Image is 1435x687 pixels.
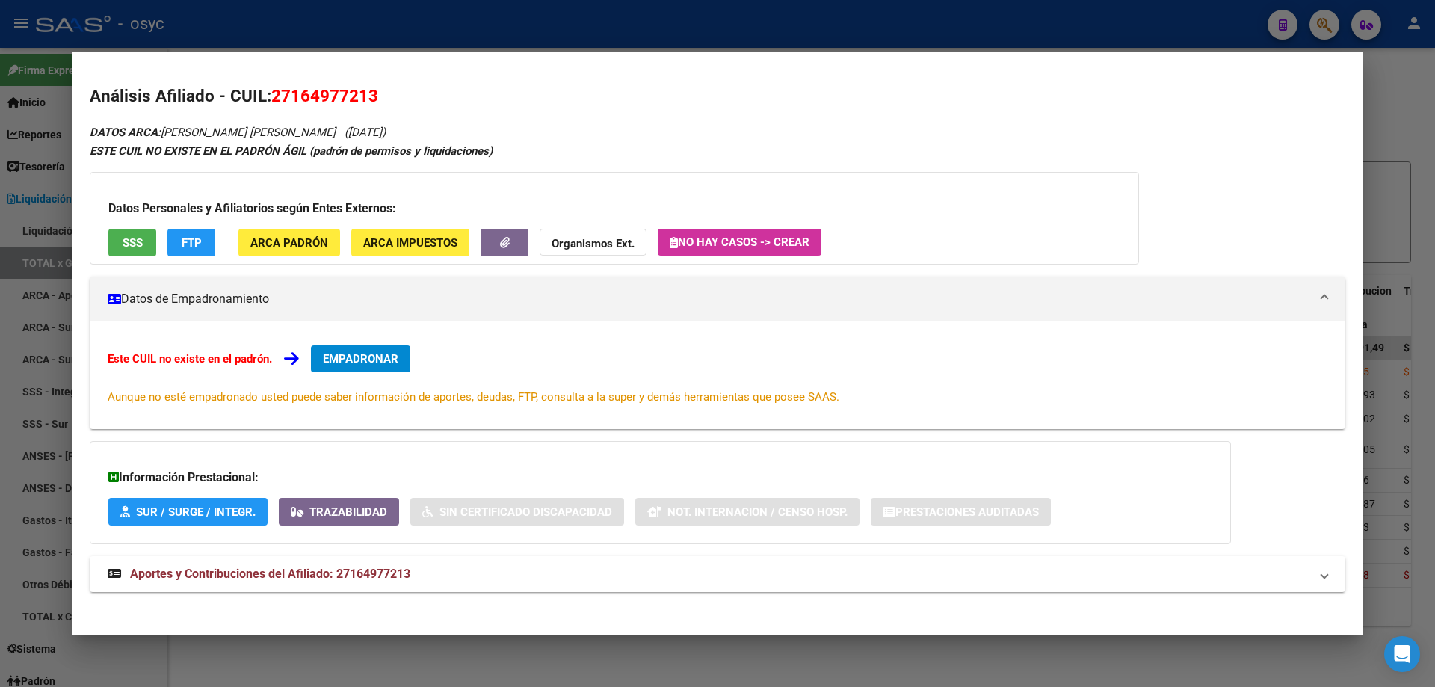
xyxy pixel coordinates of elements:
span: [PERSON_NAME] [PERSON_NAME] [90,126,336,139]
h3: Información Prestacional: [108,469,1212,487]
button: Prestaciones Auditadas [871,498,1051,526]
span: Sin Certificado Discapacidad [439,505,612,519]
button: ARCA Padrón [238,229,340,256]
span: FTP [182,236,202,250]
h3: Datos Personales y Afiliatorios según Entes Externos: [108,200,1120,218]
span: Not. Internacion / Censo Hosp. [667,505,848,519]
div: Open Intercom Messenger [1384,636,1420,672]
span: SSS [123,236,143,250]
strong: Organismos Ext. [552,237,635,250]
button: Organismos Ext. [540,229,646,256]
button: ARCA Impuestos [351,229,469,256]
button: Not. Internacion / Censo Hosp. [635,498,860,526]
mat-expansion-panel-header: Datos de Empadronamiento [90,277,1345,321]
mat-expansion-panel-header: Aportes y Contribuciones del Afiliado: 27164977213 [90,556,1345,592]
span: 27164977213 [271,86,378,105]
button: FTP [167,229,215,256]
span: Prestaciones Auditadas [895,505,1039,519]
span: No hay casos -> Crear [670,235,809,249]
button: SSS [108,229,156,256]
h2: Análisis Afiliado - CUIL: [90,84,1345,109]
button: No hay casos -> Crear [658,229,821,256]
mat-panel-title: Datos de Empadronamiento [108,290,1309,308]
span: SUR / SURGE / INTEGR. [136,505,256,519]
button: EMPADRONAR [311,345,410,372]
span: Trazabilidad [309,505,387,519]
div: Datos de Empadronamiento [90,321,1345,429]
strong: ESTE CUIL NO EXISTE EN EL PADRÓN ÁGIL (padrón de permisos y liquidaciones) [90,144,493,158]
span: ARCA Impuestos [363,236,457,250]
strong: DATOS ARCA: [90,126,161,139]
button: SUR / SURGE / INTEGR. [108,498,268,526]
span: ([DATE]) [345,126,386,139]
button: Sin Certificado Discapacidad [410,498,624,526]
button: Trazabilidad [279,498,399,526]
span: EMPADRONAR [323,352,398,366]
span: ARCA Padrón [250,236,328,250]
span: Aunque no esté empadronado usted puede saber información de aportes, deudas, FTP, consulta a la s... [108,390,839,404]
span: Aportes y Contribuciones del Afiliado: 27164977213 [130,567,410,581]
strong: Este CUIL no existe en el padrón. [108,352,272,366]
